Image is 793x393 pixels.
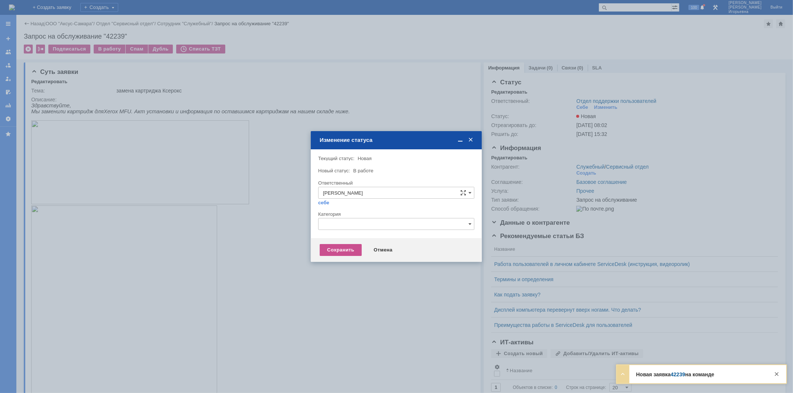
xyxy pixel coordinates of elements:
div: Закрыть [772,370,781,379]
span: . Акт установки и информация по оставшимся картриджам на нашем складе ниже. [100,6,319,12]
a: себе [318,200,329,206]
div: Ответственный [318,181,473,185]
label: Новый статус: [318,168,350,173]
div: Развернуть [618,370,627,379]
span: Новая [358,156,372,161]
span: Сложная форма [460,190,466,196]
span: Закрыть [467,137,474,143]
span: Свернуть (Ctrl + M) [457,137,464,143]
strong: Новая заявка на команде [636,371,714,377]
div: Категория [318,212,473,217]
div: Изменение статуса [320,137,474,143]
label: Текущий статус: [318,156,354,161]
a: 42239 [671,371,685,377]
span: В работе [353,168,373,173]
